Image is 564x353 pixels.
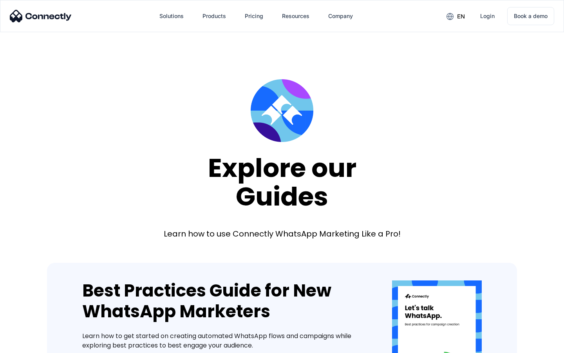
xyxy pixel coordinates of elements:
[282,11,309,22] div: Resources
[239,7,269,25] a: Pricing
[8,339,47,350] aside: Language selected: English
[474,7,501,25] a: Login
[328,11,353,22] div: Company
[245,11,263,22] div: Pricing
[164,228,401,239] div: Learn how to use Connectly WhatsApp Marketing Like a Pro!
[507,7,554,25] a: Book a demo
[10,10,72,22] img: Connectly Logo
[159,11,184,22] div: Solutions
[82,331,369,350] div: Learn how to get started on creating automated WhatsApp flows and campaigns while exploring best ...
[457,11,465,22] div: en
[480,11,495,22] div: Login
[202,11,226,22] div: Products
[82,280,369,322] div: Best Practices Guide for New WhatsApp Marketers
[16,339,47,350] ul: Language list
[208,154,356,211] div: Explore our Guides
